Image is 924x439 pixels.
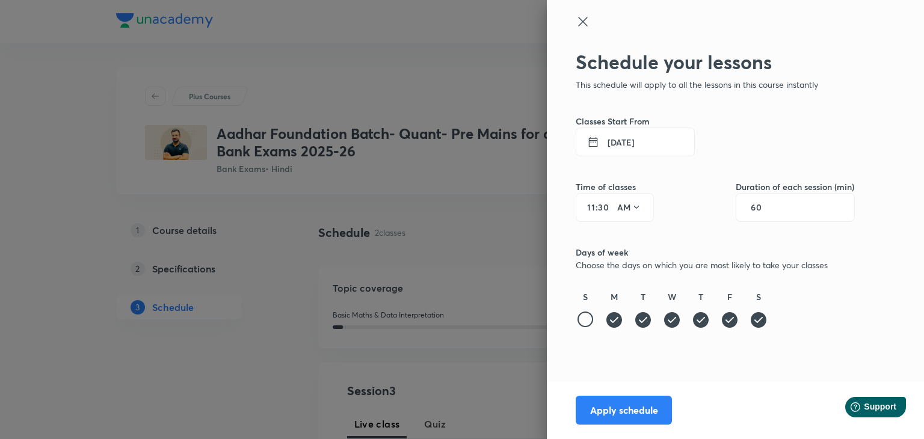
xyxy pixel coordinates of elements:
[576,115,855,127] h6: Classes Start From
[576,259,855,271] p: Choose the days on which you are most likely to take your classes
[576,78,855,91] p: This schedule will apply to all the lessons in this course instantly
[576,246,855,259] h6: Days of week
[576,127,695,156] button: [DATE]
[817,392,911,426] iframe: Help widget launcher
[641,290,645,303] h6: T
[727,290,732,303] h6: F
[756,290,761,303] h6: S
[583,290,588,303] h6: S
[576,180,654,193] h6: Time of classes
[698,290,703,303] h6: T
[576,193,654,222] div: :
[576,51,855,73] h2: Schedule your lessons
[612,198,646,217] button: AM
[668,290,676,303] h6: W
[736,180,855,193] h6: Duration of each session (min)
[611,290,618,303] h6: M
[576,396,672,425] button: Apply schedule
